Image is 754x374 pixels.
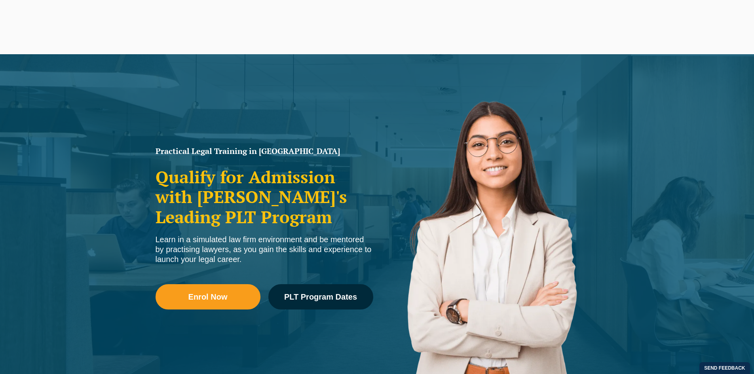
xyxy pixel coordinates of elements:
[156,147,373,155] h1: Practical Legal Training in [GEOGRAPHIC_DATA]
[156,284,260,309] a: Enrol Now
[156,167,373,227] h2: Qualify for Admission with [PERSON_NAME]'s Leading PLT Program
[156,235,373,264] div: Learn in a simulated law firm environment and be mentored by practising lawyers, as you gain the ...
[284,293,357,301] span: PLT Program Dates
[268,284,373,309] a: PLT Program Dates
[188,293,228,301] span: Enrol Now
